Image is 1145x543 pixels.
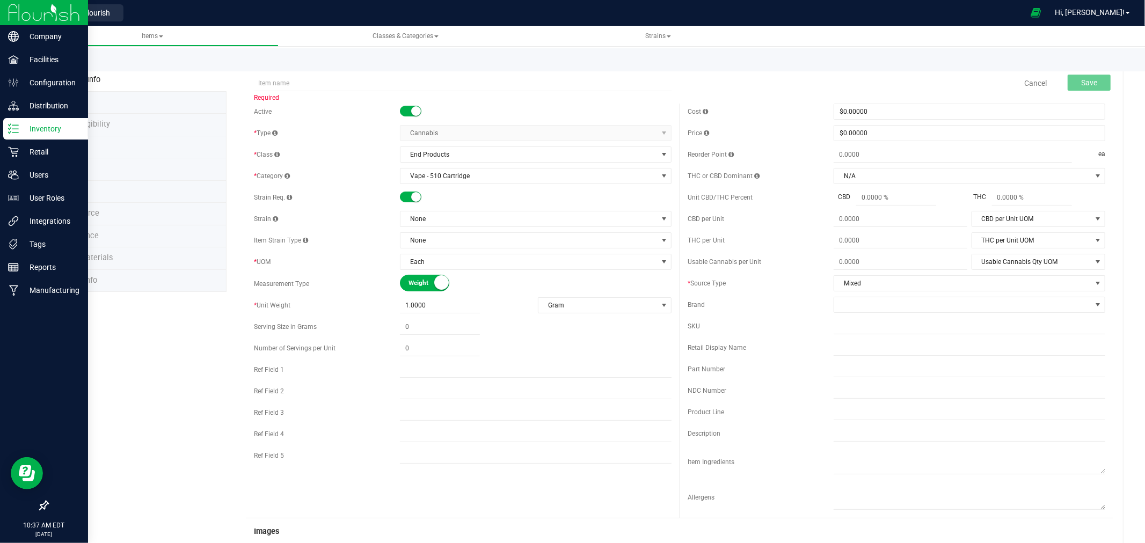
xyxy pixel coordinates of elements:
span: THC per Unit [688,237,725,244]
span: THC [969,192,990,202]
span: Category [254,172,290,180]
span: Price [688,129,709,137]
span: Serving Size in Grams [254,323,317,331]
span: Ref Field 4 [254,430,284,438]
p: 10:37 AM EDT [5,520,83,530]
span: Item Strain Type [254,237,308,244]
p: User Roles [19,192,83,204]
button: Save [1068,75,1111,91]
span: Ref Field 5 [254,452,284,459]
span: Reorder Point [688,151,734,158]
span: Open Ecommerce Menu [1024,2,1048,23]
span: None [400,233,658,248]
p: Retail [19,145,83,158]
span: Usable Cannabis Qty UOM [972,254,1091,269]
span: N/A [834,168,1091,184]
inline-svg: Users [8,170,19,180]
input: $0.00000 [834,104,1105,119]
inline-svg: Manufacturing [8,285,19,296]
p: Distribution [19,99,83,112]
span: None [400,211,658,226]
inline-svg: Retail [8,146,19,157]
input: 0.0000 % [992,190,1072,205]
h3: Images [254,527,1105,536]
p: Users [19,168,83,181]
inline-svg: Reports [8,262,19,273]
p: [DATE] [5,530,83,538]
span: Mixed [834,276,1091,291]
span: Usable Cannabis per Unit [688,258,761,266]
span: Unit Weight [254,302,290,309]
input: 0 [400,319,480,334]
inline-svg: Configuration [8,77,19,88]
iframe: Resource center [11,457,43,489]
span: Save [1081,78,1097,87]
span: select [658,298,671,313]
span: Weight [409,275,457,291]
input: 0.0000 [834,254,967,269]
span: select [1091,276,1105,291]
span: CBD [834,192,855,202]
p: Facilities [19,53,83,66]
span: select [1091,233,1105,248]
span: Strain [254,215,278,223]
span: Allergens [688,494,714,501]
span: Active [254,108,272,115]
span: Type [254,129,278,137]
span: Source Type [688,280,726,287]
span: Gram [538,298,658,313]
span: UOM [254,258,271,266]
span: CBD per Unit UOM [972,211,1091,226]
input: 0.0000 % [856,190,936,205]
inline-svg: Inventory [8,123,19,134]
span: Item Ingredients [688,458,734,466]
p: Configuration [19,76,83,89]
span: select [658,147,671,162]
span: SKU [688,322,700,330]
span: Product Line [688,408,724,416]
inline-svg: Company [8,31,19,42]
span: select [658,168,671,184]
span: Ref Field 3 [254,409,284,416]
input: 0.0000 [834,147,1071,162]
span: select [1091,168,1105,184]
span: THC per Unit UOM [972,233,1091,248]
input: $0.00000 [834,126,1105,141]
span: Retail Display Name [688,344,746,351]
p: Manufacturing [19,284,83,297]
span: Hi, [PERSON_NAME]! [1055,8,1125,17]
span: Class [254,151,280,158]
span: Part Number [688,365,725,373]
span: Ref Field 2 [254,387,284,395]
p: Inventory [19,122,83,135]
inline-svg: Tags [8,239,19,250]
span: NDC Number [688,387,726,394]
span: Strains [645,32,671,40]
input: Item name [254,75,672,91]
span: Ref Field 1 [254,366,284,373]
span: Unit CBD/THC Percent [688,194,753,201]
input: 0.0000 [834,233,967,248]
inline-svg: Facilities [8,54,19,65]
span: Vape - 510 Cartridge [400,168,658,184]
span: select [1091,254,1105,269]
inline-svg: Distribution [8,100,19,111]
span: Cost [688,108,708,115]
span: End Products [400,147,658,162]
span: Items [142,32,163,40]
span: CBD per Unit [688,215,724,223]
span: Strain Req. [254,194,292,201]
span: Measurement Type [254,280,309,288]
span: Brand [688,301,705,309]
span: THC or CBD Dominant [688,172,760,180]
p: Reports [19,261,83,274]
input: 0 [400,341,480,356]
p: Tags [19,238,83,251]
span: ea [1098,147,1105,163]
p: Company [19,30,83,43]
span: Number of Servings per Unit [254,344,336,352]
p: Integrations [19,215,83,228]
input: 1.0000 [400,298,480,313]
inline-svg: Integrations [8,216,19,226]
span: Classes & Categories [373,32,439,40]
